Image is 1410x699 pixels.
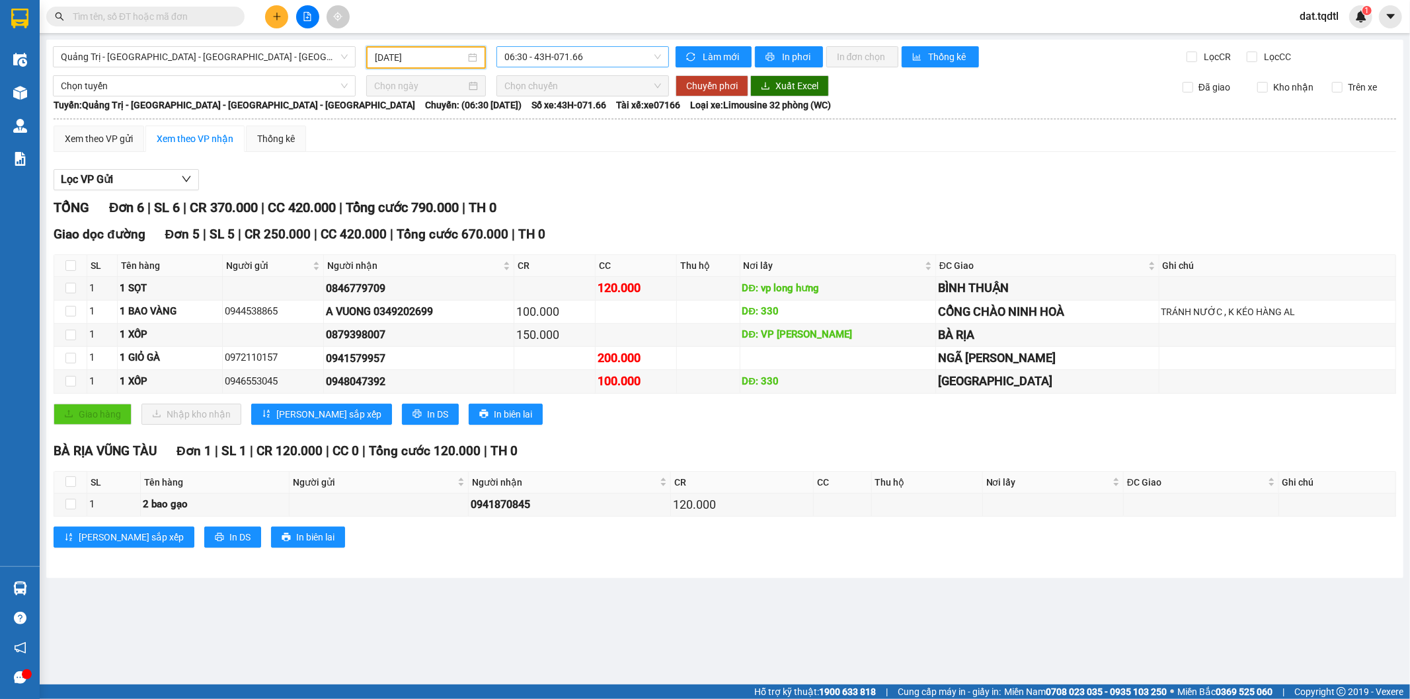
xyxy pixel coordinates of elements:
img: warehouse-icon [13,581,27,595]
span: ĐC Giao [939,258,1146,273]
div: DĐ: 330 [742,374,934,390]
span: Số xe: 43H-071.66 [531,98,606,112]
div: Xem theo VP nhận [157,131,233,146]
button: downloadNhập kho nhận [141,404,241,425]
th: SL [87,472,141,494]
span: ĐC Giao [1127,475,1265,490]
div: 0879398007 [326,326,512,343]
button: In đơn chọn [826,46,898,67]
span: CC 420.000 [321,227,387,242]
span: | [183,200,186,215]
strong: 0369 525 060 [1216,686,1273,697]
span: In phơi [782,50,812,64]
span: printer [282,533,291,543]
th: CC [596,255,677,277]
span: | [326,443,329,459]
span: | [314,227,317,242]
span: [PERSON_NAME] sắp xếp [276,407,381,422]
span: TH 0 [469,200,496,215]
span: Kho nhận [1268,80,1319,94]
div: 1 [89,327,115,343]
span: Lọc VP Gửi [61,171,113,188]
div: 0846779709 [326,280,512,297]
span: TH 0 [490,443,518,459]
button: caret-down [1379,5,1402,28]
span: Chuyến: (06:30 [DATE]) [425,98,522,112]
span: Miền Nam [1004,684,1167,699]
span: sort-ascending [262,409,271,420]
span: | [512,227,515,242]
div: DĐ: VP [PERSON_NAME] [742,327,934,343]
div: 100.000 [516,303,593,321]
span: CC 420.000 [268,200,336,215]
input: Tìm tên, số ĐT hoặc mã đơn [73,9,229,24]
span: printer [479,409,489,420]
span: In DS [427,407,448,422]
span: SL 6 [154,200,180,215]
span: | [886,684,888,699]
span: Trên xe [1343,80,1382,94]
button: Lọc VP Gửi [54,169,199,190]
span: Chọn chuyến [504,76,660,96]
div: 0941579957 [326,350,512,367]
span: | [238,227,241,242]
button: printerIn DS [402,404,459,425]
div: 0972110157 [225,350,322,366]
span: Loại xe: Limousine 32 phòng (WC) [690,98,831,112]
span: | [261,200,264,215]
th: Tên hàng [141,472,290,494]
div: 0944538865 [225,304,322,320]
button: uploadGiao hàng [54,404,132,425]
span: ⚪️ [1170,689,1174,694]
span: | [250,443,253,459]
span: [PERSON_NAME] sắp xếp [79,530,184,544]
th: Tên hàng [118,255,223,277]
span: Miền Bắc [1177,684,1273,699]
span: question-circle [14,612,26,624]
button: printerIn phơi [755,46,823,67]
img: warehouse-icon [13,86,27,100]
div: 2 bao gạo [143,497,287,513]
span: | [147,200,151,215]
span: Xuất Excel [775,79,818,93]
th: Ghi chú [1159,255,1396,277]
div: 1 BAO VÀNG [120,304,220,320]
div: 1 [89,350,115,366]
div: TRÁNH NƯỚC , K KÉO HÀNG AL [1161,305,1393,319]
span: TH 0 [518,227,545,242]
div: BÌNH THUẬN [938,279,1157,297]
span: | [215,443,218,459]
div: 1 [89,304,115,320]
span: file-add [303,12,312,21]
img: solution-icon [13,152,27,166]
div: 150.000 [516,326,593,344]
span: CR 370.000 [190,200,258,215]
span: aim [333,12,342,21]
span: CC 0 [333,443,359,459]
span: | [339,200,342,215]
span: Lọc CC [1259,50,1294,64]
button: downloadXuất Excel [750,75,829,96]
span: bar-chart [912,52,923,63]
div: 200.000 [598,349,674,367]
div: 1 [89,374,115,390]
input: Chọn ngày [374,79,466,93]
span: dat.tqdtl [1289,8,1349,24]
span: down [181,174,192,184]
th: Thu hộ [677,255,740,277]
span: copyright [1337,687,1346,696]
div: 0948047392 [326,373,512,390]
span: In biên lai [296,530,334,544]
span: CR 250.000 [245,227,311,242]
span: Chọn tuyến [61,76,348,96]
span: printer [765,52,777,63]
button: printerIn biên lai [271,527,345,548]
button: sort-ascending[PERSON_NAME] sắp xếp [54,527,194,548]
span: Tổng cước 120.000 [369,443,481,459]
span: Đơn 6 [109,200,144,215]
button: file-add [296,5,319,28]
div: 1 XỐP [120,374,220,390]
span: | [362,443,366,459]
th: Thu hộ [872,472,983,494]
th: SL [87,255,118,277]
